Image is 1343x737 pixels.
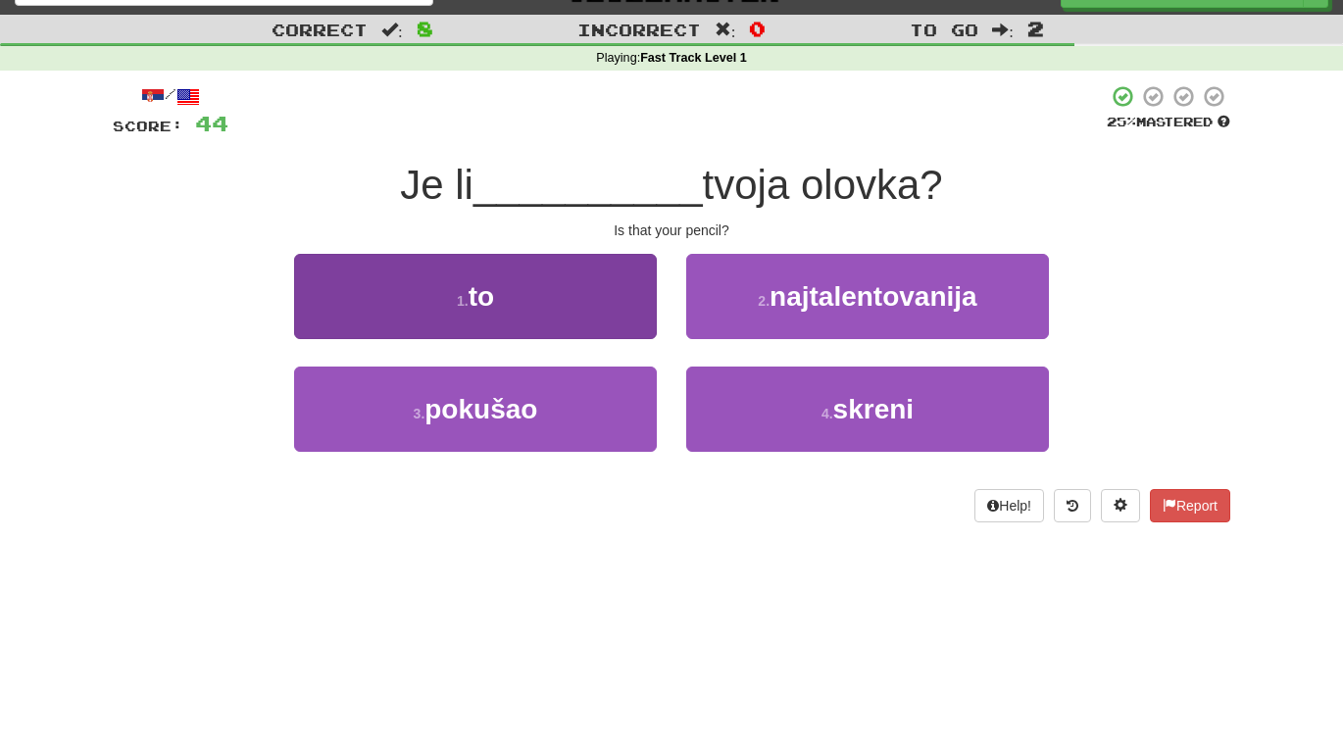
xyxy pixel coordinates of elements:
span: : [992,22,1014,38]
small: 3 . [414,406,425,421]
span: To go [910,20,978,39]
small: 2 . [758,293,770,309]
span: __________ [473,162,703,208]
span: Correct [272,20,368,39]
span: Score: [113,118,183,134]
span: 44 [195,111,228,135]
span: pokušao [424,394,537,424]
span: skreni [833,394,915,424]
span: 0 [749,17,766,40]
span: tvoja olovka? [703,162,943,208]
button: 4.skreni [686,367,1049,452]
strong: Fast Track Level 1 [640,51,747,65]
span: to [469,281,494,312]
span: 25 % [1107,114,1136,129]
span: Je li [400,162,473,208]
button: 1.to [294,254,657,339]
button: 2.najtalentovanija [686,254,1049,339]
button: 3.pokušao [294,367,657,452]
span: Incorrect [577,20,701,39]
button: Round history (alt+y) [1054,489,1091,522]
span: 2 [1027,17,1044,40]
small: 4 . [821,406,833,421]
span: : [715,22,736,38]
span: najtalentovanija [770,281,977,312]
button: Report [1150,489,1230,522]
span: : [381,22,403,38]
div: / [113,84,228,109]
div: Is that your pencil? [113,221,1230,240]
small: 1 . [457,293,469,309]
div: Mastered [1107,114,1230,131]
span: 8 [417,17,433,40]
button: Help! [974,489,1044,522]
